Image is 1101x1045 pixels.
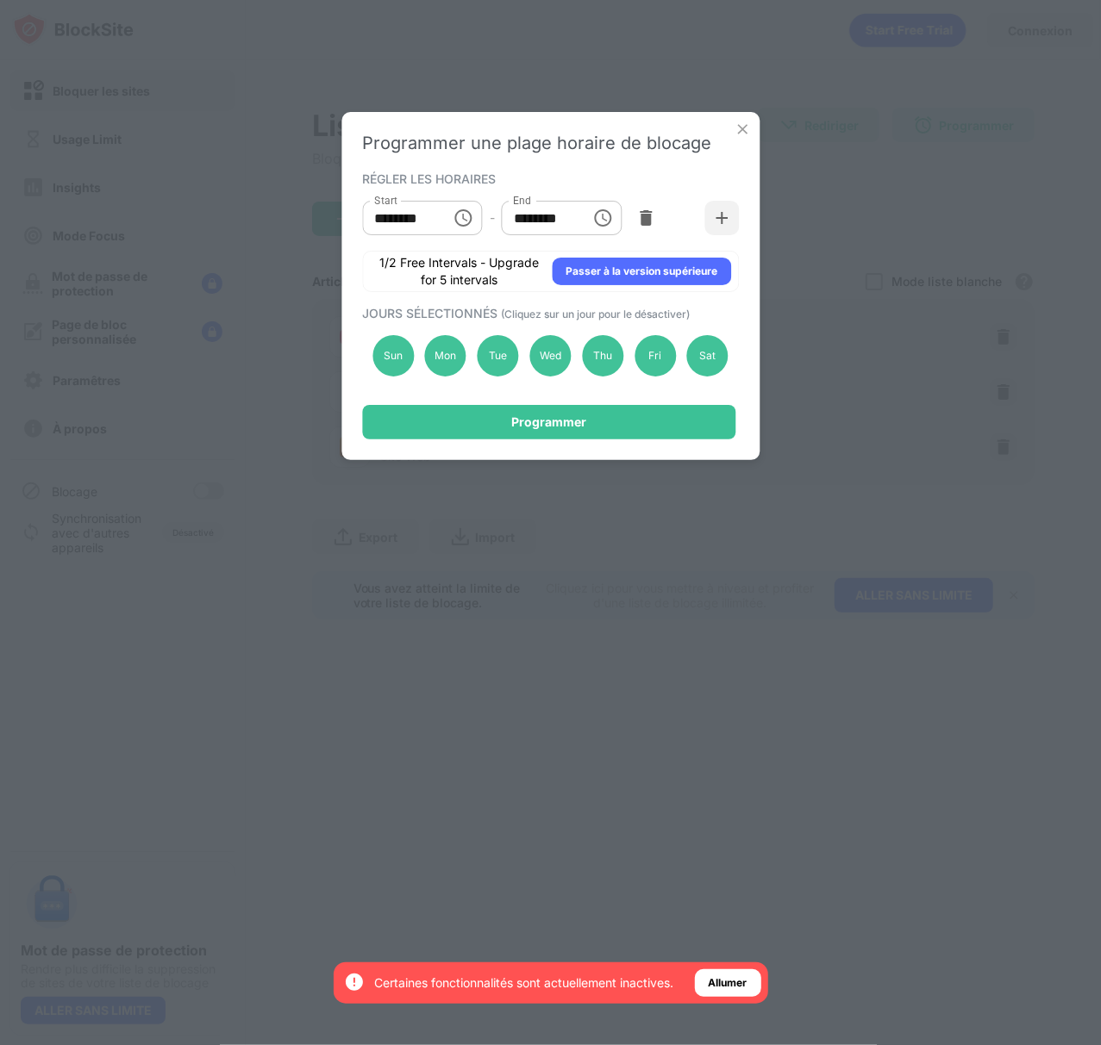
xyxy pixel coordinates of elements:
div: RÉGLER LES HORAIRES [362,171,735,185]
div: Thu [582,335,623,376]
div: Programmer une plage horaire de blocage [362,133,739,153]
label: End [514,193,532,208]
div: Certaines fonctionnalités sont actuellement inactives. [375,974,674,992]
button: Choose time, selected time is 9:00 AM [447,201,481,235]
div: - [490,208,495,227]
div: Programmer [511,415,586,429]
div: Passer à la version supérieure [566,263,717,280]
img: error-circle-white.svg [344,972,365,992]
div: JOURS SÉLECTIONNÉS [362,306,735,320]
button: Choose time, selected time is 12:00 PM [586,201,621,235]
div: Allumer [709,974,748,992]
div: Tue [478,335,519,376]
div: Sun [372,335,414,376]
div: 1/2 Free Intervals - Upgrade for 5 intervals [377,254,541,289]
img: x-button.svg [734,121,751,138]
label: Start [374,193,397,208]
div: Fri [635,335,676,376]
span: (Cliquez sur un jour pour le désactiver) [501,308,690,320]
div: Wed [529,335,571,376]
div: Sat [687,335,729,376]
div: Mon [425,335,466,376]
